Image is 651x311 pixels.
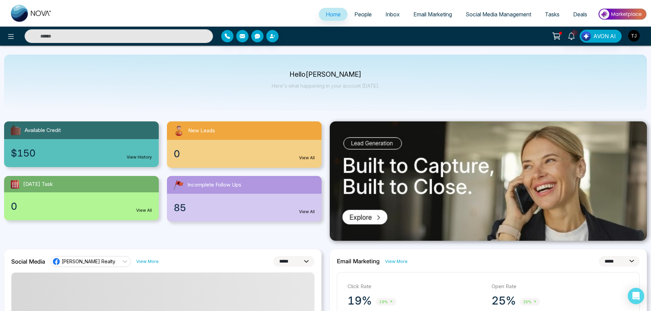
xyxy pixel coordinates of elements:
span: $150 [11,146,36,160]
button: AVON AI [580,30,622,43]
span: Tasks [545,11,560,18]
img: . [330,121,647,241]
a: Email Marketing [407,8,459,21]
span: Deals [573,11,587,18]
a: Home [319,8,348,21]
img: availableCredit.svg [10,124,22,136]
img: followUps.svg [172,179,185,191]
a: View More [385,258,408,265]
a: View All [136,207,152,213]
span: Available Credit [25,127,61,134]
span: 85 [174,201,186,215]
a: People [348,8,379,21]
p: 25% [492,294,516,308]
span: AVON AI [593,32,616,40]
span: 1 [571,30,578,36]
img: User Avatar [628,30,640,42]
img: todayTask.svg [10,179,20,190]
a: Social Media Management [459,8,538,21]
div: Open Intercom Messenger [628,288,644,304]
span: Home [326,11,341,18]
p: Click Rate [348,283,485,291]
a: Incomplete Follow Ups85View All [163,176,326,222]
span: Social Media Management [466,11,531,18]
a: View All [299,155,315,161]
h2: Social Media [11,258,45,265]
img: newLeads.svg [172,124,185,137]
span: 19% [376,298,396,306]
a: View All [299,209,315,215]
a: 1 [563,30,580,42]
a: Tasks [538,8,566,21]
span: 25% [520,298,540,306]
img: Nova CRM Logo [11,5,52,22]
p: Hello [PERSON_NAME] [272,72,379,77]
img: Market-place.gif [597,6,647,22]
p: Open Rate [492,283,629,291]
span: Incomplete Follow Ups [187,181,241,189]
span: People [354,11,372,18]
a: View History [127,154,152,160]
a: Inbox [379,8,407,21]
span: 0 [174,147,180,161]
a: New Leads0View All [163,121,326,168]
span: 0 [11,199,17,213]
span: Inbox [385,11,400,18]
span: New Leads [188,127,215,135]
a: View More [136,258,159,265]
h2: Email Marketing [337,258,380,265]
img: Lead Flow [581,31,591,41]
span: Email Marketing [413,11,452,18]
a: Deals [566,8,594,21]
p: Here's what happening in your account [DATE]. [272,83,379,89]
p: 19% [348,294,372,308]
span: [DATE] Task [23,180,53,188]
span: [PERSON_NAME] Realty [62,258,115,265]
